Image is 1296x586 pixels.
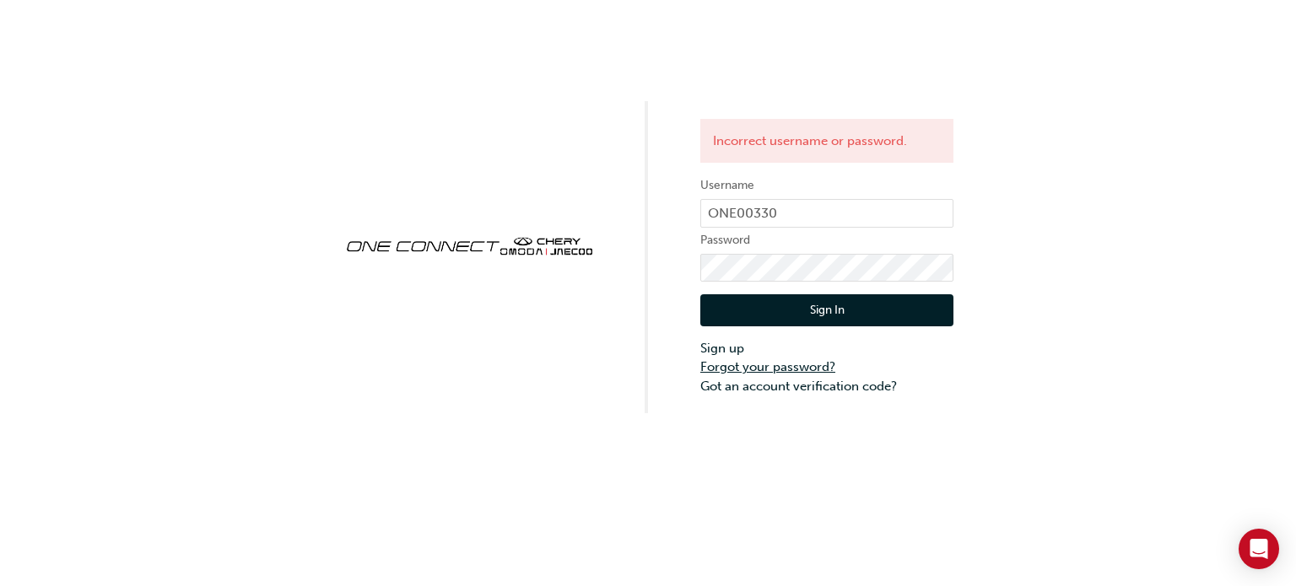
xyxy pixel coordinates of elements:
button: Sign In [700,294,953,326]
a: Got an account verification code? [700,377,953,396]
div: Open Intercom Messenger [1239,529,1279,569]
a: Sign up [700,339,953,358]
input: Username [700,199,953,228]
label: Password [700,230,953,250]
img: oneconnect [343,223,596,266]
a: Forgot your password? [700,358,953,377]
label: Username [700,175,953,196]
div: Incorrect username or password. [700,119,953,164]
